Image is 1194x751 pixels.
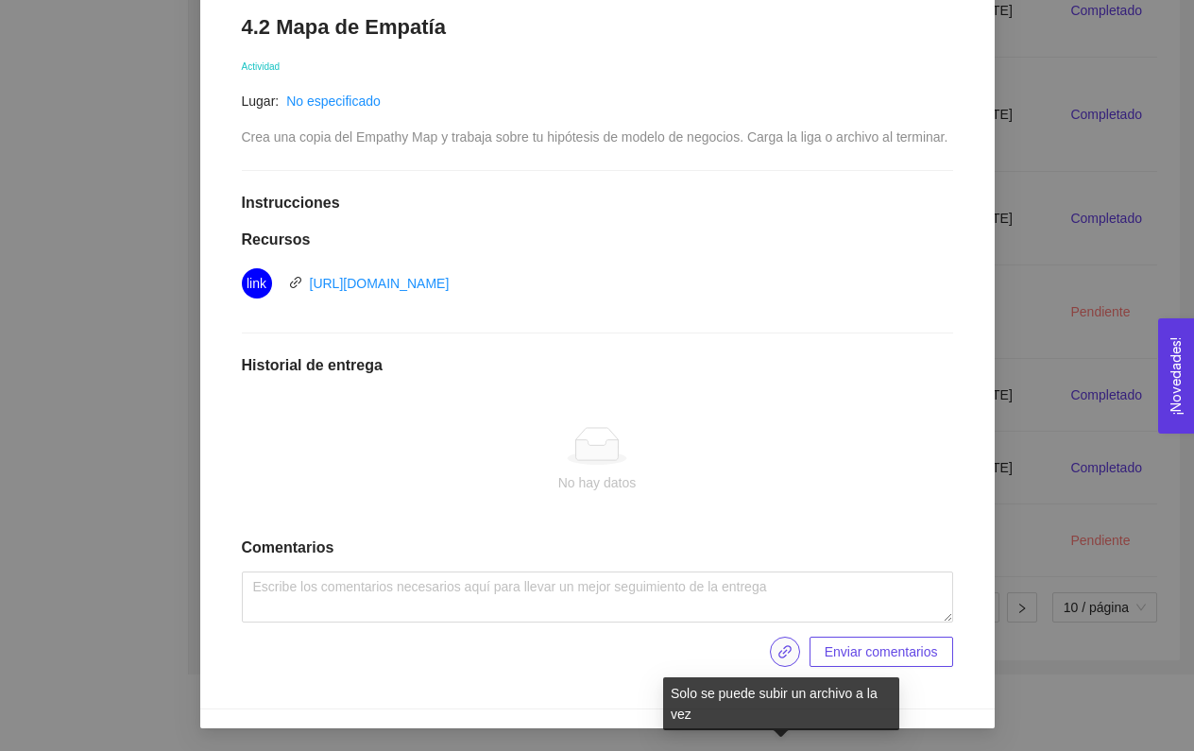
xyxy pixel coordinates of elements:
[770,644,800,659] span: link
[810,637,953,667] button: Enviar comentarios
[247,268,266,299] span: link
[310,276,450,291] a: [URL][DOMAIN_NAME]
[1158,318,1194,434] button: Open Feedback Widget
[289,276,302,289] span: link
[257,472,938,493] div: No hay datos
[770,637,800,667] button: link
[242,356,953,375] h1: Historial de entrega
[825,641,938,662] span: Enviar comentarios
[242,538,953,557] h1: Comentarios
[242,194,953,213] h1: Instrucciones
[242,14,953,40] h1: 4.2 Mapa de Empatía
[242,91,280,111] article: Lugar:
[286,94,381,109] a: No especificado
[242,61,281,72] span: Actividad
[242,129,948,145] span: Crea una copia del Empathy Map y trabaja sobre tu hipótesis de modelo de negocios. Carga la liga ...
[242,230,953,249] h1: Recursos
[771,644,799,659] span: link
